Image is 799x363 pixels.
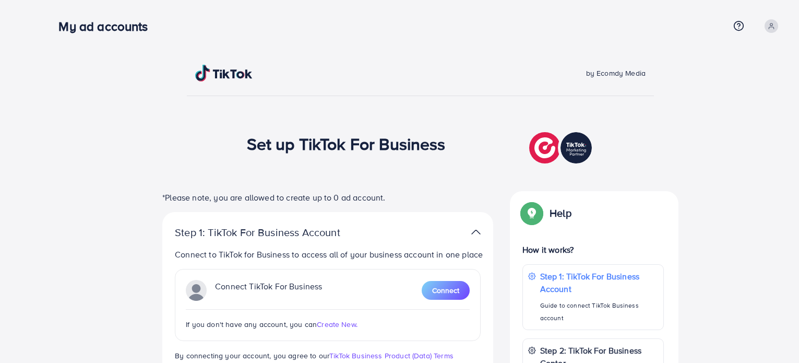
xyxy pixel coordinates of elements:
p: Help [550,207,571,219]
span: by Ecomdy Media [586,68,646,78]
img: TikTok partner [529,130,594,166]
h1: Set up TikTok For Business [247,134,446,154]
button: Connect [422,281,470,300]
p: Step 1: TikTok For Business Account [175,226,373,239]
img: TikTok [195,65,253,81]
p: Connect to TikTok for Business to access all of your business account in one place [175,248,485,261]
span: Create New. [317,319,357,330]
img: Popup guide [522,204,541,223]
p: Step 1: TikTok For Business Account [540,270,658,295]
p: *Please note, you are allowed to create up to 0 ad account. [162,191,493,204]
img: TikTok partner [471,225,481,240]
span: Connect [432,285,459,296]
p: Guide to connect TikTok Business account [540,299,658,324]
p: By connecting your account, you agree to our [175,349,481,362]
h3: My ad accounts [58,19,156,34]
p: Connect TikTok For Business [215,280,322,301]
span: If you don't have any account, you can [186,319,317,330]
p: How it works? [522,243,664,256]
a: TikTok Business Product (Data) Terms [329,350,454,361]
img: TikTok partner [186,280,207,301]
